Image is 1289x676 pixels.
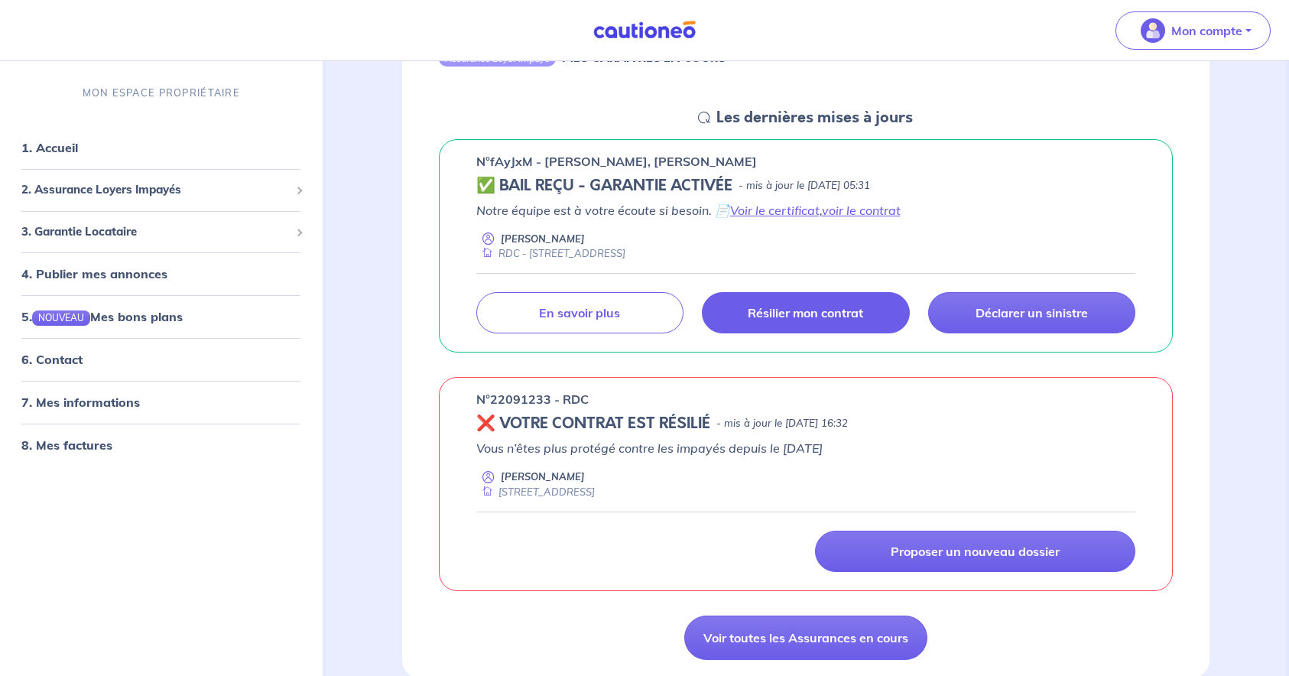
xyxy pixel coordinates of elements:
div: 1. Accueil [6,133,317,164]
p: Notre équipe est à votre écoute si besoin. 📄 , [476,201,1136,219]
img: illu_account_valid_menu.svg [1141,18,1165,43]
p: En savoir plus [539,305,620,320]
a: Proposer un nouveau dossier [815,531,1135,572]
img: Cautioneo [587,21,702,40]
div: 2. Assurance Loyers Impayés [6,176,317,206]
p: Mon compte [1171,21,1242,40]
p: Déclarer un sinistre [976,305,1088,320]
p: Proposer un nouveau dossier [891,544,1060,559]
a: 7. Mes informations [21,395,140,411]
div: 8. Mes factures [6,431,317,461]
h5: ✅ BAIL REÇU - GARANTIE ACTIVÉE [476,177,732,195]
p: [PERSON_NAME] [501,470,585,484]
a: Voir le certificat [730,203,820,218]
h6: MES GARANTIES EN COURS [562,50,726,65]
div: [STREET_ADDRESS] [476,485,595,499]
p: - mis à jour le [DATE] 16:32 [716,416,848,431]
a: Résilier mon contrat [702,292,909,333]
a: 1. Accueil [21,141,78,156]
h5: Les dernières mises à jours [716,109,913,127]
p: [PERSON_NAME] [501,232,585,246]
p: MON ESPACE PROPRIÉTAIRE [83,86,240,100]
button: illu_account_valid_menu.svgMon compte [1115,11,1271,50]
a: 5.NOUVEAUMes bons plans [21,310,183,325]
span: 3. Garantie Locataire [21,223,290,241]
span: 2. Assurance Loyers Impayés [21,182,290,200]
a: 8. Mes factures [21,438,112,453]
a: 4. Publier mes annonces [21,267,167,282]
div: state: REVOKED, Context: ,MAYBE-CERTIFICATE,,LESSOR-DOCUMENTS,IS-ODEALIM [476,414,1136,433]
div: 4. Publier mes annonces [6,259,317,290]
a: 6. Contact [21,353,83,368]
p: Résilier mon contrat [748,305,863,320]
p: n°fAyJxM - [PERSON_NAME], [PERSON_NAME] [476,152,757,171]
div: 5.NOUVEAUMes bons plans [6,302,317,333]
div: 6. Contact [6,345,317,375]
a: voir le contrat [822,203,901,218]
p: n°22091233 - RDC [476,390,589,408]
div: RDC - [STREET_ADDRESS] [476,246,625,261]
a: En savoir plus [476,292,683,333]
p: - mis à jour le [DATE] 05:31 [739,178,870,193]
p: Vous n’êtes plus protégé contre les impayés depuis le [DATE] [476,439,1136,457]
h5: ❌ VOTRE CONTRAT EST RÉSILIÉ [476,414,710,433]
div: 3. Garantie Locataire [6,217,317,247]
div: 7. Mes informations [6,388,317,418]
a: Voir toutes les Assurances en cours [684,616,927,660]
a: Déclarer un sinistre [928,292,1135,333]
div: state: CONTRACT-VALIDATED, Context: NEW,MAYBE-CERTIFICATE,RELATIONSHIP,LESSOR-DOCUMENTS [476,177,1136,195]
